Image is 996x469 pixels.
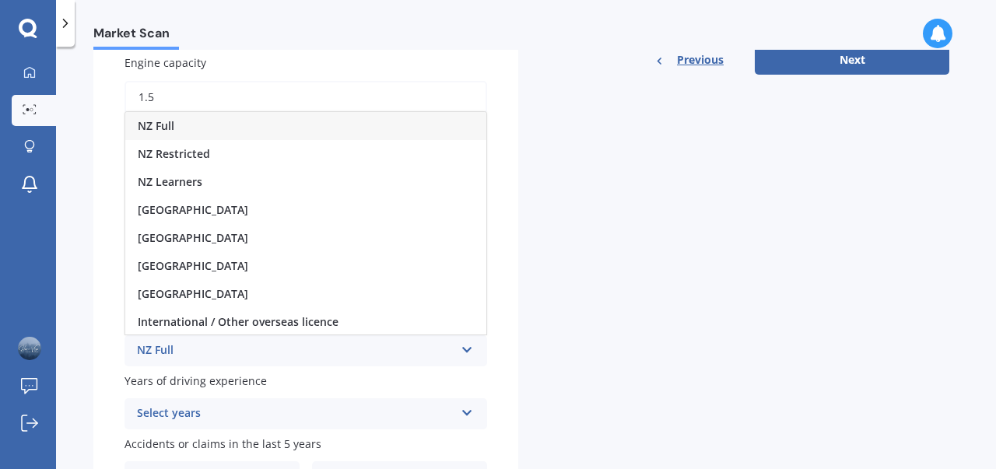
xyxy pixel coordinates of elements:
[755,45,949,75] button: Next
[18,337,41,360] img: ACg8ocI-xQbmKeQdl8ehSf8yTDJx9ArhgNtzpIvkIm3f9OnsvNMEtec=s96-c
[138,314,338,329] span: International / Other overseas licence
[124,56,206,71] span: Engine capacity
[138,202,248,217] span: [GEOGRAPHIC_DATA]
[138,174,202,189] span: NZ Learners
[124,436,321,451] span: Accidents or claims in the last 5 years
[138,118,174,133] span: NZ Full
[124,81,487,114] input: e.g. 1.8
[137,404,454,423] div: Select years
[677,48,724,72] span: Previous
[137,341,454,360] div: NZ Full
[138,258,248,273] span: [GEOGRAPHIC_DATA]
[124,373,267,388] span: Years of driving experience
[93,26,179,47] span: Market Scan
[138,146,210,161] span: NZ Restricted
[138,286,248,301] span: [GEOGRAPHIC_DATA]
[138,230,248,245] span: [GEOGRAPHIC_DATA]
